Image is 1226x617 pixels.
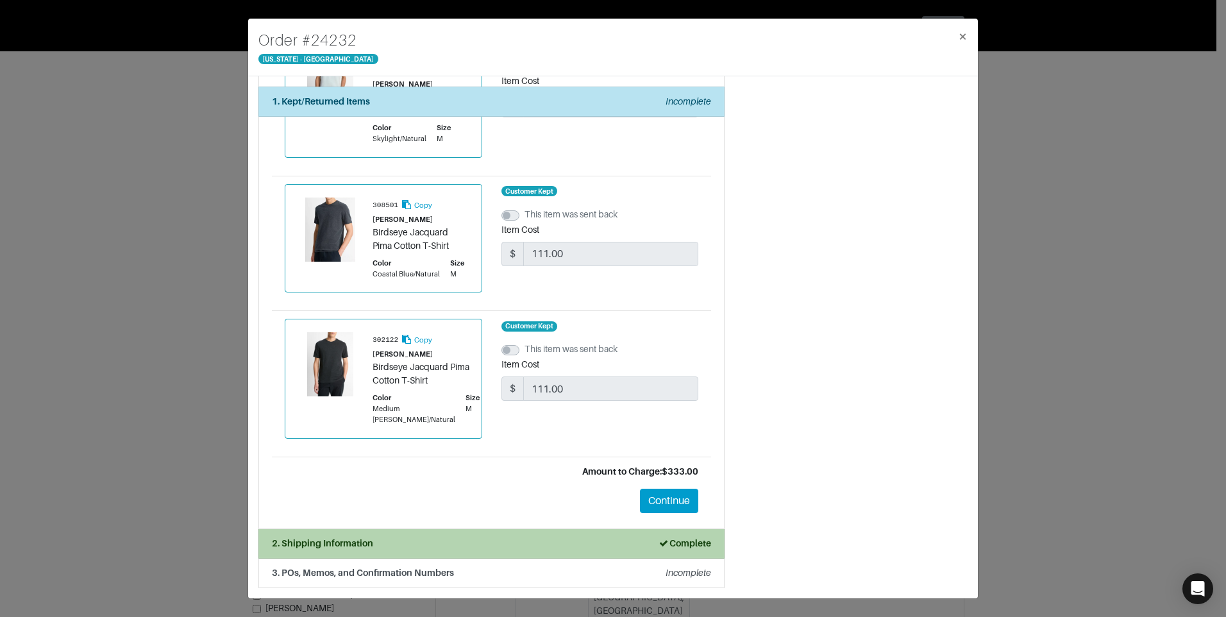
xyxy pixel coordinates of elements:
small: 308501 [373,201,398,209]
small: [PERSON_NAME] [373,216,433,223]
img: Product [298,332,362,396]
div: Birdseye Jacquard Pima Cotton T-Shirt [373,226,469,253]
div: M [450,269,464,280]
small: [PERSON_NAME] [373,80,433,88]
button: Close [948,19,978,55]
label: Item Cost [501,74,539,88]
div: Coastal Blue/Natural [373,269,440,280]
strong: 3. POs, Memos, and Confirmation Numbers [272,568,454,578]
span: $ [501,242,524,266]
div: M [437,133,451,144]
strong: Complete [658,538,711,548]
em: Incomplete [666,96,711,106]
div: Size [450,258,464,269]
span: $ [501,376,524,401]
label: This item was sent back [525,342,617,356]
small: 302122 [373,337,398,344]
div: Open Intercom Messenger [1182,573,1213,604]
label: Item Cost [501,223,539,237]
small: Copy [414,201,432,209]
button: Continue [640,489,698,513]
img: Product [298,49,362,113]
span: Customer Kept [501,321,558,332]
span: [US_STATE] - [GEOGRAPHIC_DATA] [258,54,378,64]
div: Size [437,123,451,133]
span: Customer Kept [501,186,558,196]
label: This item was sent back [525,208,617,221]
div: M [466,403,480,414]
div: Skylight/Natural [373,133,426,144]
img: Product [298,198,362,262]
div: Color [373,123,426,133]
strong: 1. Kept/Returned Items [272,96,370,106]
label: Item Cost [501,358,539,371]
div: Birdseye Jacquard Pima Cotton T-Shirt [373,360,480,387]
h4: Order # 24232 [258,29,378,52]
small: [PERSON_NAME] [373,350,433,358]
em: Incomplete [666,568,711,578]
button: Copy [400,198,433,212]
small: Copy [414,336,432,344]
span: × [958,28,968,45]
div: Amount to Charge: $333.00 [285,465,698,478]
div: Color [373,258,440,269]
strong: 2. Shipping Information [272,538,373,548]
div: Color [373,393,455,403]
div: Medium [PERSON_NAME]/Natural [373,403,455,425]
button: Copy [400,332,433,347]
div: Size [466,393,480,403]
